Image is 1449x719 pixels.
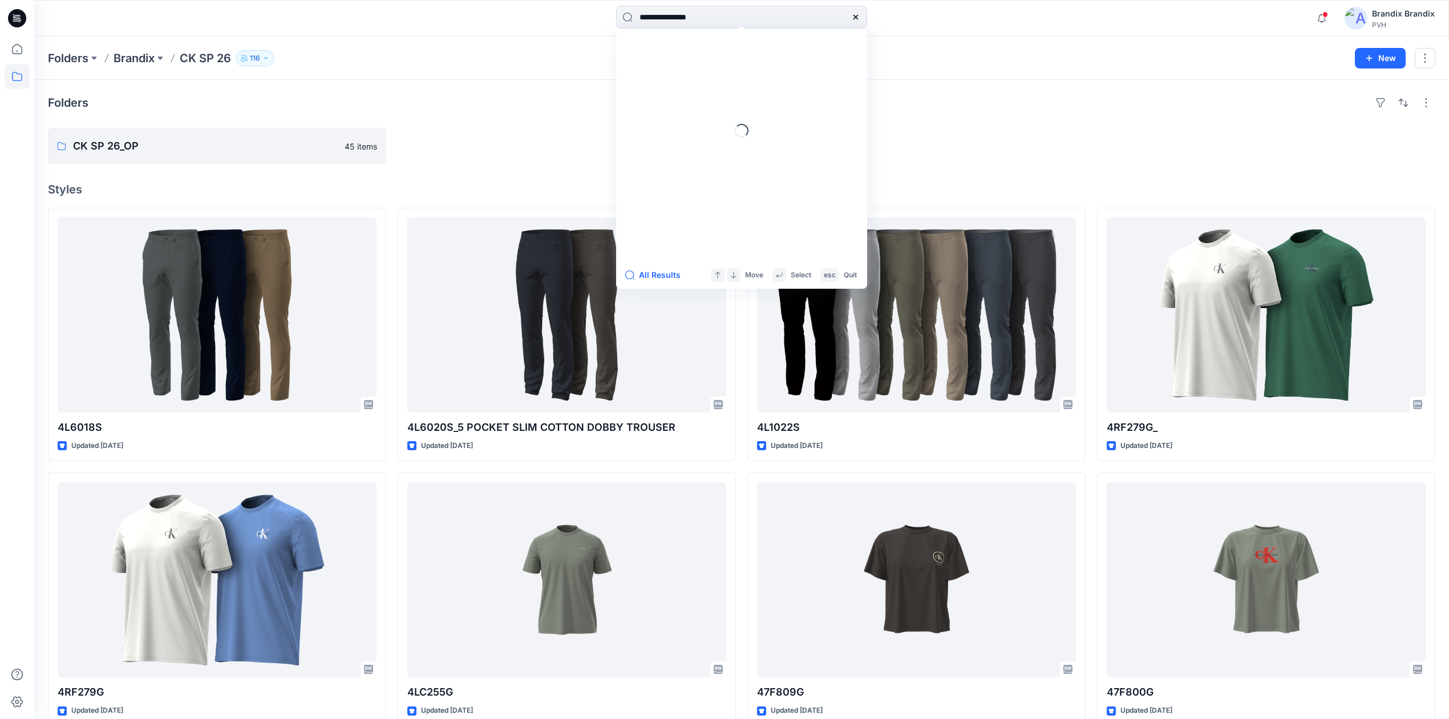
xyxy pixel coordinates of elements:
[1107,684,1426,700] p: 47F800G
[757,482,1076,677] a: 47F809G
[791,269,811,281] p: Select
[71,440,123,452] p: Updated [DATE]
[236,50,274,66] button: 116
[1120,440,1172,452] p: Updated [DATE]
[58,482,377,677] a: 4RF279G
[1107,419,1426,435] p: 4RF279G_
[1345,7,1367,30] img: avatar
[407,684,726,700] p: 4LC255G
[1355,48,1406,68] button: New
[421,705,473,717] p: Updated [DATE]
[48,128,386,164] a: CK SP 26_OP45 items
[824,269,836,281] p: esc
[180,50,231,66] p: CK SP 26
[250,52,260,64] p: 116
[625,268,688,282] button: All Results
[771,705,823,717] p: Updated [DATE]
[48,183,1435,196] h4: Styles
[48,50,88,66] a: Folders
[73,138,338,154] p: CK SP 26_OP
[345,140,377,152] p: 45 items
[58,684,377,700] p: 4RF279G
[844,269,857,281] p: Quit
[58,217,377,413] a: 4L6018S
[745,269,763,281] p: Move
[1107,482,1426,677] a: 47F800G
[58,419,377,435] p: 4L6018S
[757,684,1076,700] p: 47F809G
[71,705,123,717] p: Updated [DATE]
[1372,7,1435,21] div: Brandix Brandix
[407,419,726,435] p: 4L6020S_5 POCKET SLIM COTTON DOBBY TROUSER
[407,217,726,413] a: 4L6020S_5 POCKET SLIM COTTON DOBBY TROUSER
[757,217,1076,413] a: 4L1022S
[1372,21,1435,29] div: PVH
[1107,217,1426,413] a: 4RF279G_
[114,50,155,66] a: Brandix
[407,482,726,677] a: 4LC255G
[48,96,88,110] h4: Folders
[771,440,823,452] p: Updated [DATE]
[421,440,473,452] p: Updated [DATE]
[1120,705,1172,717] p: Updated [DATE]
[757,419,1076,435] p: 4L1022S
